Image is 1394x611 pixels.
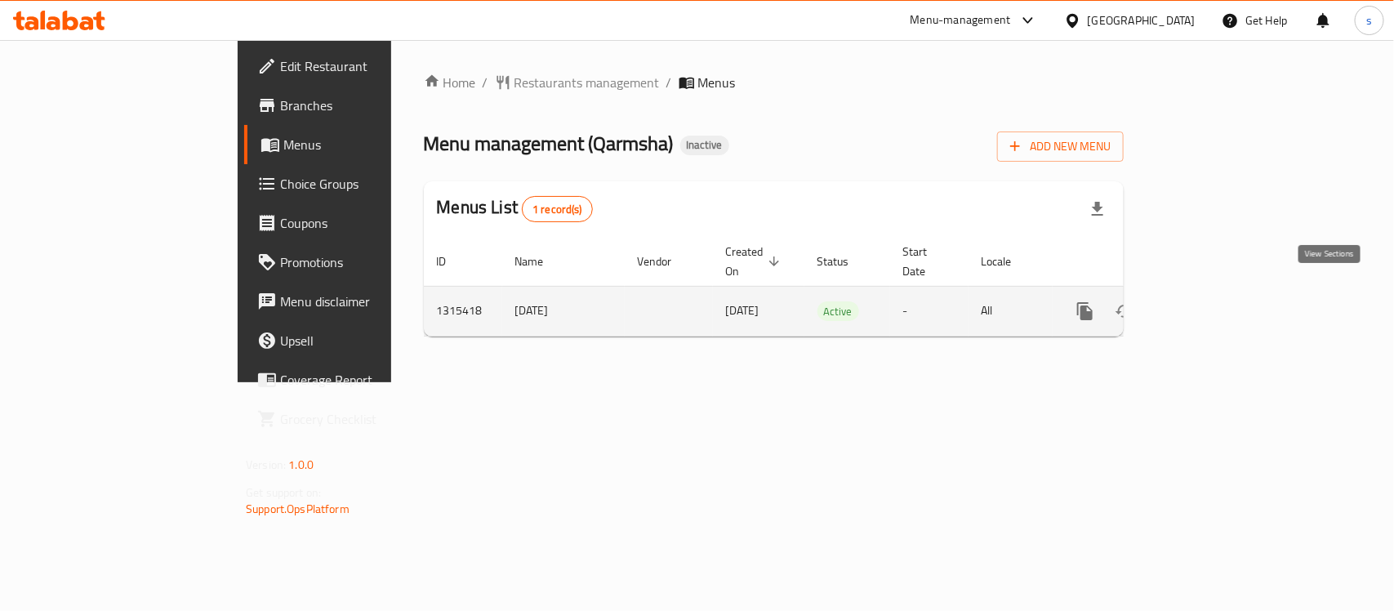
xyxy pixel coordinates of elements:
span: Menus [698,73,736,92]
span: Vendor [638,252,693,271]
a: Coupons [244,203,470,243]
span: Restaurants management [514,73,660,92]
span: Branches [280,96,457,115]
button: Add New Menu [997,132,1124,162]
div: Total records count [522,196,593,222]
a: Coverage Report [244,360,470,399]
span: Start Date [903,242,949,281]
span: 1 record(s) [523,202,592,217]
span: Name [515,252,565,271]
td: All [969,286,1053,336]
a: Promotions [244,243,470,282]
span: Coverage Report [280,370,457,390]
span: Menu management ( Qarmsha ) [424,125,674,162]
td: - [890,286,969,336]
span: 1.0.0 [288,454,314,475]
span: s [1366,11,1372,29]
span: Locale [982,252,1033,271]
button: more [1066,292,1105,331]
span: Menu disclaimer [280,292,457,311]
button: Change Status [1105,292,1144,331]
span: Promotions [280,252,457,272]
th: Actions [1053,237,1236,287]
a: Edit Restaurant [244,47,470,86]
span: Get support on: [246,482,321,503]
div: Export file [1078,190,1117,229]
span: ID [437,252,468,271]
a: Menus [244,125,470,164]
span: Active [817,302,859,321]
div: Inactive [680,136,729,155]
td: [DATE] [502,286,625,336]
span: Version: [246,454,286,475]
span: Add New Menu [1010,136,1111,157]
nav: breadcrumb [424,73,1124,92]
span: Inactive [680,138,729,152]
span: [DATE] [726,300,759,321]
div: Menu-management [911,11,1011,30]
a: Grocery Checklist [244,399,470,439]
li: / [483,73,488,92]
span: Edit Restaurant [280,56,457,76]
li: / [666,73,672,92]
a: Choice Groups [244,164,470,203]
span: Status [817,252,871,271]
h2: Menus List [437,195,593,222]
span: Upsell [280,331,457,350]
div: [GEOGRAPHIC_DATA] [1088,11,1196,29]
div: Active [817,301,859,321]
a: Restaurants management [495,73,660,92]
span: Grocery Checklist [280,409,457,429]
span: Menus [283,135,457,154]
table: enhanced table [424,237,1236,337]
a: Branches [244,86,470,125]
span: Coupons [280,213,457,233]
span: Choice Groups [280,174,457,194]
a: Upsell [244,321,470,360]
a: Support.OpsPlatform [246,498,350,520]
span: Created On [726,242,785,281]
a: Menu disclaimer [244,282,470,321]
